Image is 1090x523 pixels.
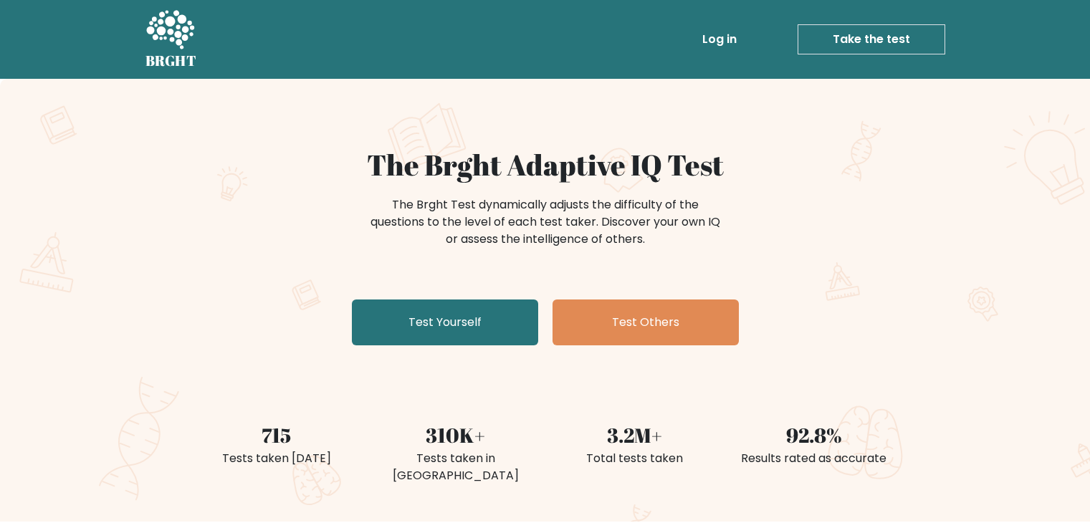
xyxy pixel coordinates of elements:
[733,420,895,450] div: 92.8%
[145,6,197,73] a: BRGHT
[733,450,895,467] div: Results rated as accurate
[697,25,742,54] a: Log in
[375,420,537,450] div: 310K+
[375,450,537,484] div: Tests taken in [GEOGRAPHIC_DATA]
[196,450,358,467] div: Tests taken [DATE]
[196,148,895,182] h1: The Brght Adaptive IQ Test
[798,24,945,54] a: Take the test
[352,299,538,345] a: Test Yourself
[196,420,358,450] div: 715
[554,420,716,450] div: 3.2M+
[554,450,716,467] div: Total tests taken
[145,52,197,69] h5: BRGHT
[553,299,739,345] a: Test Others
[366,196,725,248] div: The Brght Test dynamically adjusts the difficulty of the questions to the level of each test take...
